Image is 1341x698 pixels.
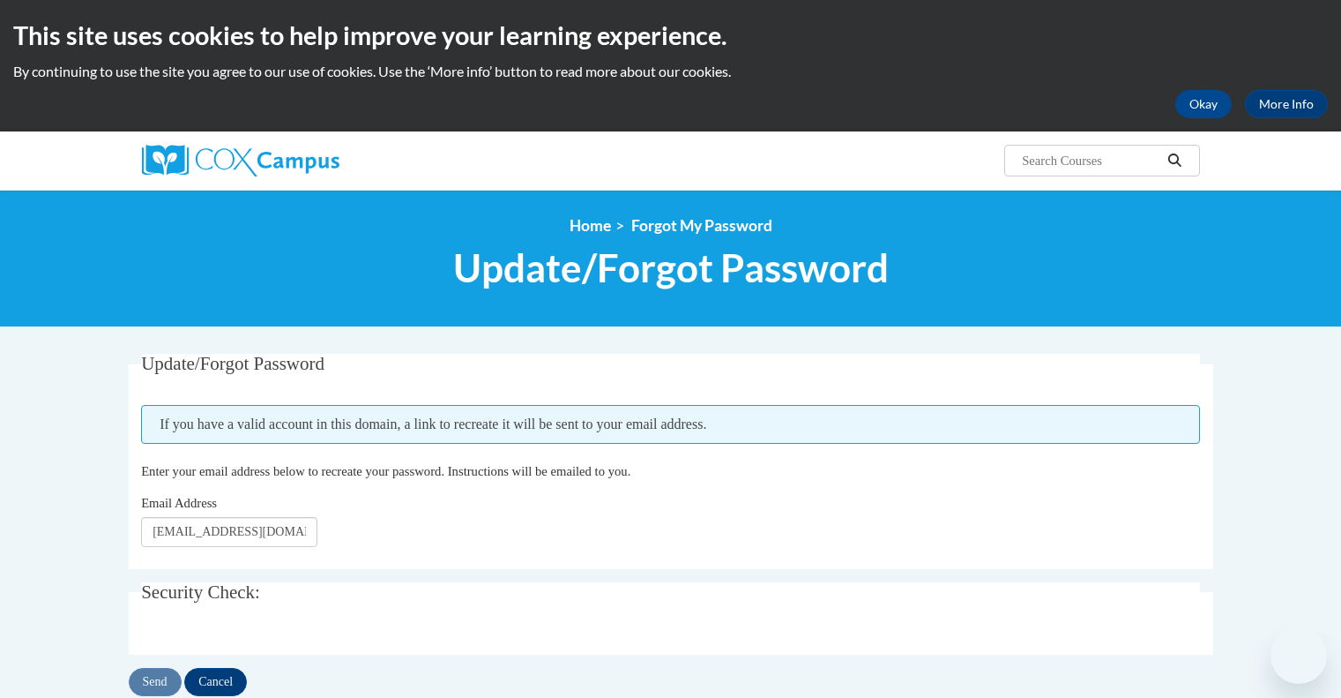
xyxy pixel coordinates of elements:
span: Email Address [141,496,217,510]
input: Cancel [184,668,247,696]
input: Search Courses [1020,150,1161,171]
span: Update/Forgot Password [141,353,324,374]
a: Cox Campus [142,145,477,176]
button: Search [1161,150,1188,171]
a: Home [570,216,611,235]
input: Email [141,517,317,547]
span: If you have a valid account in this domain, a link to recreate it will be sent to your email addr... [141,405,1200,444]
span: Update/Forgot Password [453,244,889,291]
p: By continuing to use the site you agree to our use of cookies. Use the ‘More info’ button to read... [13,62,1328,81]
img: Cox Campus [142,145,339,176]
a: More Info [1245,90,1328,118]
iframe: Button to launch messaging window [1270,627,1327,684]
span: Forgot My Password [631,216,772,235]
h2: This site uses cookies to help improve your learning experience. [13,18,1328,53]
span: Enter your email address below to recreate your password. Instructions will be emailed to you. [141,464,630,478]
button: Okay [1175,90,1232,118]
span: Security Check: [141,582,260,603]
